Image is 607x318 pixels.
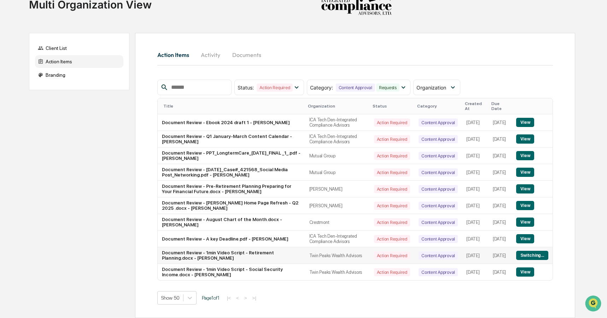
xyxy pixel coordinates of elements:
[462,247,489,264] td: [DATE]
[419,218,458,226] div: Content Approval
[35,42,123,54] div: Client List
[305,148,370,164] td: Mutual Group
[158,264,305,280] td: Document Review - 1min Video Script - Social Security Income.docx - [PERSON_NAME]
[7,54,20,67] img: 1746055101610-c473b297-6a78-478c-a979-82029cc54cd1
[58,89,88,96] span: Attestations
[489,247,512,264] td: [DATE]
[48,86,91,99] a: 🗄️Attestations
[305,264,370,280] td: Twin Peaks Wealth Advisors
[24,54,116,61] div: Start new chat
[305,197,370,214] td: [PERSON_NAME]
[336,83,375,92] div: Content Approval
[163,104,302,109] div: Title
[419,185,458,193] div: Content Approval
[305,131,370,148] td: ICA Tech Den-Integrated Compliance Advisors
[419,118,458,127] div: Content Approval
[305,164,370,181] td: Mutual Group
[227,46,267,63] button: Documents
[419,152,458,160] div: Content Approval
[305,181,370,197] td: [PERSON_NAME]
[462,148,489,164] td: [DATE]
[376,83,399,92] div: Requests
[516,267,534,277] button: View
[489,231,512,247] td: [DATE]
[225,295,233,301] button: |<
[516,218,534,227] button: View
[489,164,512,181] td: [DATE]
[416,85,446,91] span: Organization
[158,214,305,231] td: Document Review - August Chart of the Month.docx - [PERSON_NAME]
[462,264,489,280] td: [DATE]
[308,104,367,109] div: Organization
[516,234,534,243] button: View
[238,85,254,91] span: Status :
[14,103,45,110] span: Data Lookup
[195,46,227,63] button: Activity
[242,295,249,301] button: >
[584,295,603,314] iframe: Open customer support
[419,168,458,177] div: Content Approval
[462,197,489,214] td: [DATE]
[202,295,220,301] span: Page 1 of 1
[14,89,46,96] span: Preclearance
[4,100,47,112] a: 🔎Data Lookup
[7,15,129,26] p: How can we help?
[158,181,305,197] td: Document Review - Pre-Retirement Planning Preparing for Your Financial Future.docx - [PERSON_NAME]
[462,131,489,148] td: [DATE]
[7,90,13,96] div: 🖐️
[374,135,410,143] div: Action Required
[305,114,370,131] td: ICA Tech Den-Integrated Compliance Advisors
[489,181,512,197] td: [DATE]
[70,120,86,125] span: Pylon
[516,184,534,193] button: View
[417,104,459,109] div: Category
[374,251,410,260] div: Action Required
[489,197,512,214] td: [DATE]
[462,181,489,197] td: [DATE]
[18,32,117,40] input: Clear
[491,101,509,111] div: Due Date
[419,202,458,210] div: Content Approval
[35,55,123,68] div: Action Items
[419,268,458,276] div: Content Approval
[234,295,241,301] button: <
[374,118,410,127] div: Action Required
[250,295,258,301] button: >|
[305,247,370,264] td: Twin Peaks Wealth Advisors
[158,148,305,164] td: Document Review - PPT_LongtermCare_[DATE]_FINAL _1_.pdf - [PERSON_NAME]
[51,90,57,96] div: 🗄️
[157,46,195,63] button: Action Items
[158,114,305,131] td: Document Review - Ebook 2024 draft 1 - [PERSON_NAME]
[158,247,305,264] td: Document Review - 1min Video Script - Retirement Planning.docx - [PERSON_NAME]
[516,118,534,127] button: View
[419,135,458,143] div: Content Approval
[374,235,410,243] div: Action Required
[516,168,534,177] button: View
[305,231,370,247] td: ICA Tech Den-Integrated Compliance Advisors
[373,104,412,109] div: Status
[489,131,512,148] td: [DATE]
[516,251,548,260] button: Switching...
[310,85,333,91] span: Category :
[157,46,553,63] div: activity tabs
[419,251,458,260] div: Content Approval
[158,164,305,181] td: Document Review - [DATE]_Case#_421568_Social Media Post_Networking.pdf - [PERSON_NAME]
[158,131,305,148] td: Document Review - Q1 January-March Content Calendar - [PERSON_NAME]
[158,231,305,247] td: Document Review - A key Deadline.pdf - [PERSON_NAME]
[24,61,89,67] div: We're available if you need us!
[419,235,458,243] div: Content Approval
[462,214,489,231] td: [DATE]
[257,83,293,92] div: Action Required
[35,69,123,81] div: Branding
[374,185,410,193] div: Action Required
[489,214,512,231] td: [DATE]
[374,218,410,226] div: Action Required
[489,264,512,280] td: [DATE]
[374,152,410,160] div: Action Required
[516,134,534,144] button: View
[4,86,48,99] a: 🖐️Preclearance
[462,164,489,181] td: [DATE]
[462,114,489,131] td: [DATE]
